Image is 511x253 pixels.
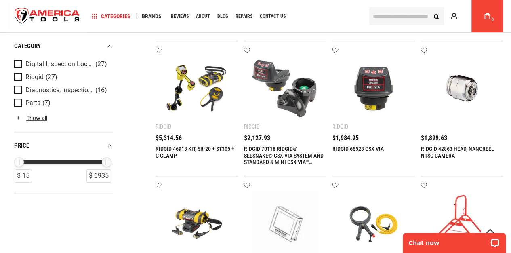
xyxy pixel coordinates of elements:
span: $5,314.56 [156,135,182,141]
span: $2,127.93 [244,135,270,141]
a: Contact Us [256,11,289,22]
a: Digital Inspection Locating (27) [14,60,111,69]
span: Categories [92,13,130,19]
span: $1,899.63 [421,135,447,141]
span: Blog [217,14,228,19]
span: Brands [142,13,162,19]
a: Brands [138,11,165,22]
img: RIDGID 70118 RIDGID® SEESNAKE® CSX VIA SYSTEM AND STANDARD & MINI CSX VIA™ MOUNT [252,55,318,122]
span: (16) [95,87,107,94]
span: (27) [95,61,107,68]
div: category [14,41,113,52]
a: Diagnostics, Inspection & Locating (16) [14,86,111,95]
img: RIDGID 42863 HEAD, NANOREEL NTSC CAMERA [429,55,495,122]
span: Contact Us [260,14,286,19]
button: Search [429,8,444,24]
div: Ridgid [332,123,348,130]
div: Ridgid [244,123,260,130]
img: America Tools [8,1,86,32]
span: Ridgid [25,74,44,81]
a: RIDGID 66523 CSX VIA [332,145,384,152]
img: RIDGID 46918 KIT, SR-20 + ST305 + C CLAMP [164,55,230,122]
a: store logo [8,1,86,32]
a: Repairs [232,11,256,22]
span: Diagnostics, Inspection & Locating [25,86,93,94]
a: About [192,11,214,22]
div: $ 15 [15,169,32,183]
div: Product Filters [14,32,113,193]
span: Digital Inspection Locating [25,61,93,68]
a: RIDGID 46918 KIT, SR-20 + ST305 + C CLAMP [156,145,234,159]
a: RIDGID 70118 RIDGID® SEESNAKE® CSX VIA SYSTEM AND STANDARD & MINI CSX VIA™ MOUNT [244,145,324,173]
img: RIDGID 66523 CSX VIA [341,55,407,122]
a: Parts (7) [14,99,111,108]
span: Parts [25,99,40,107]
span: About [196,14,210,19]
div: Ridgid [156,123,171,130]
a: Ridgid (27) [14,73,111,82]
a: RIDGID 42863 HEAD, NANOREEL NTSC CAMERA [421,145,494,159]
div: $ 6935 [86,169,111,183]
a: Categories [88,11,134,22]
a: Show all [14,115,47,121]
div: price [14,140,113,151]
span: Repairs [236,14,252,19]
span: (7) [42,100,50,107]
iframe: LiveChat chat widget [397,228,511,253]
span: Reviews [171,14,189,19]
span: $1,984.95 [332,135,359,141]
a: Reviews [167,11,192,22]
a: Blog [214,11,232,22]
span: 0 [491,17,494,22]
span: (27) [46,74,57,81]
